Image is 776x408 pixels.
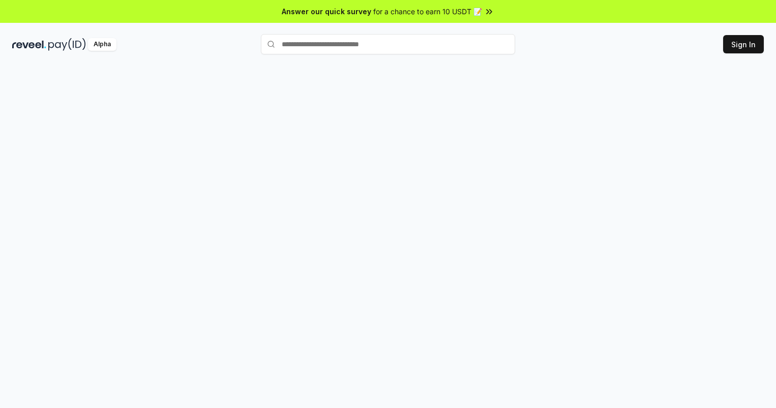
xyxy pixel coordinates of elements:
span: for a chance to earn 10 USDT 📝 [373,6,482,17]
div: Alpha [88,38,116,51]
span: Answer our quick survey [282,6,371,17]
img: reveel_dark [12,38,46,51]
img: pay_id [48,38,86,51]
button: Sign In [723,35,764,53]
